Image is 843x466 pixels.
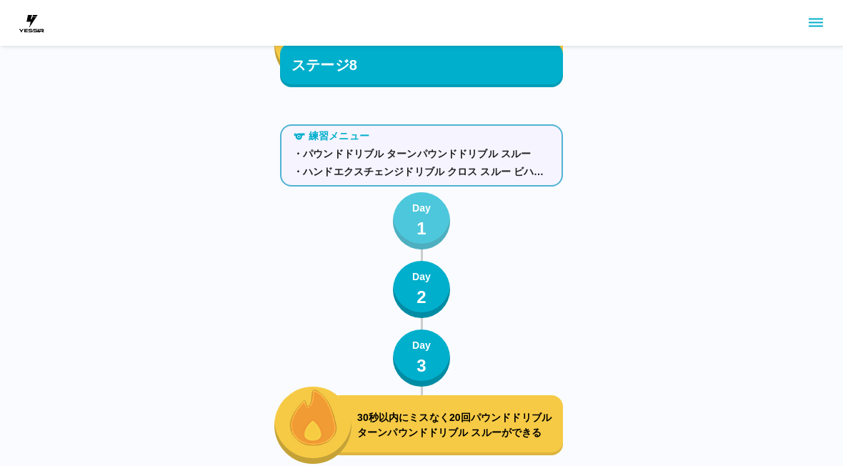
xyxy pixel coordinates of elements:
p: ・ハンドエクスチェンジドリブル クロス スルー ビハインド タッチ [293,164,550,179]
button: fire_icon [274,387,351,464]
button: sidemenu [804,11,828,35]
img: dummy [17,9,46,37]
button: Day2 [393,261,450,318]
p: 練習メニュー [309,129,369,144]
p: 3 [416,353,427,379]
img: fire_icon [289,387,337,446]
button: fire_icon [274,7,351,84]
p: 30秒以内にミスなく20回パウンドドリブル ターンパウンドドリブル スルーができる [357,410,557,440]
p: Day [412,338,431,353]
p: Day [412,269,431,284]
button: Day3 [393,329,450,387]
p: ステージ8 [291,54,357,76]
p: ・パウンドドリブル ターンパウンドドリブル スルー [293,147,550,162]
p: 2 [416,284,427,310]
button: Day1 [393,192,450,249]
p: 1 [416,216,427,242]
p: Day [412,201,431,216]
